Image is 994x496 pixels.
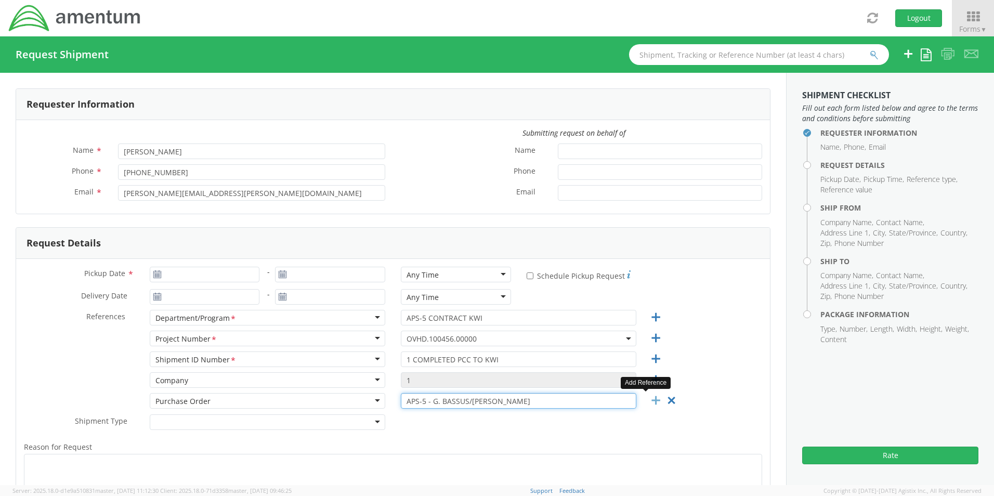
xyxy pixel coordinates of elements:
[940,281,967,291] li: Country
[527,269,631,281] label: Schedule Pickup Request
[155,334,217,345] div: Project Number
[820,174,861,185] li: Pickup Date
[945,324,969,334] li: Weight
[823,487,982,495] span: Copyright © [DATE]-[DATE] Agistix Inc., All Rights Reserved
[73,145,94,155] span: Name
[840,324,868,334] li: Number
[820,257,978,265] h4: Ship To
[527,272,533,279] input: Schedule Pickup Request
[530,487,553,494] a: Support
[897,324,917,334] li: Width
[27,99,135,110] h3: Requester Information
[621,377,671,389] div: Add Reference
[629,44,889,65] input: Shipment, Tracking or Reference Number (at least 4 chars)
[820,217,873,228] li: Company Name
[559,487,585,494] a: Feedback
[820,324,837,334] li: Type
[980,25,987,34] span: ▼
[889,281,938,291] li: State/Province
[8,4,142,33] img: dyn-intl-logo-049831509241104b2a82.png
[95,487,159,494] span: master, [DATE] 11:12:30
[820,270,873,281] li: Company Name
[24,442,92,452] span: Reason for Request
[802,91,978,100] h3: Shipment Checklist
[895,9,942,27] button: Logout
[72,166,94,176] span: Phone
[959,24,987,34] span: Forms
[820,204,978,212] h4: Ship From
[820,238,832,249] li: Zip
[820,291,832,302] li: Zip
[870,324,894,334] li: Length
[820,281,870,291] li: Address Line 1
[401,331,636,346] span: OVHD.100456.00000
[834,291,884,302] li: Phone Number
[869,142,886,152] li: Email
[160,487,292,494] span: Client: 2025.18.0-71d3358
[81,291,127,303] span: Delivery Date
[820,334,847,345] li: Content
[873,281,886,291] li: City
[889,228,938,238] li: State/Province
[407,292,439,303] div: Any Time
[86,311,125,321] span: References
[522,128,625,138] i: Submitting request on behalf of
[74,187,94,197] span: Email
[27,238,101,249] h3: Request Details
[407,270,439,280] div: Any Time
[802,447,978,464] button: Rate
[873,228,886,238] li: City
[75,416,127,428] span: Shipment Type
[515,145,535,157] span: Name
[16,49,109,60] h4: Request Shipment
[876,270,924,281] li: Contact Name
[407,334,631,344] span: OVHD.100456.00000
[820,310,978,318] h4: Package Information
[820,185,872,195] li: Reference value
[876,217,924,228] li: Contact Name
[84,268,125,278] span: Pickup Date
[820,161,978,169] h4: Request Details
[834,238,884,249] li: Phone Number
[155,313,237,324] div: Department/Program
[516,187,535,199] span: Email
[228,487,292,494] span: master, [DATE] 09:46:25
[514,166,535,178] span: Phone
[155,375,188,386] div: Company
[820,228,870,238] li: Address Line 1
[12,487,159,494] span: Server: 2025.18.0-d1e9a510831
[940,228,967,238] li: Country
[907,174,958,185] li: Reference type
[864,174,904,185] li: Pickup Time
[920,324,943,334] li: Height
[844,142,866,152] li: Phone
[155,355,237,366] div: Shipment ID Number
[820,142,841,152] li: Name
[820,129,978,137] h4: Requester Information
[155,396,211,407] div: Purchase Order
[802,103,978,124] span: Fill out each form listed below and agree to the terms and conditions before submitting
